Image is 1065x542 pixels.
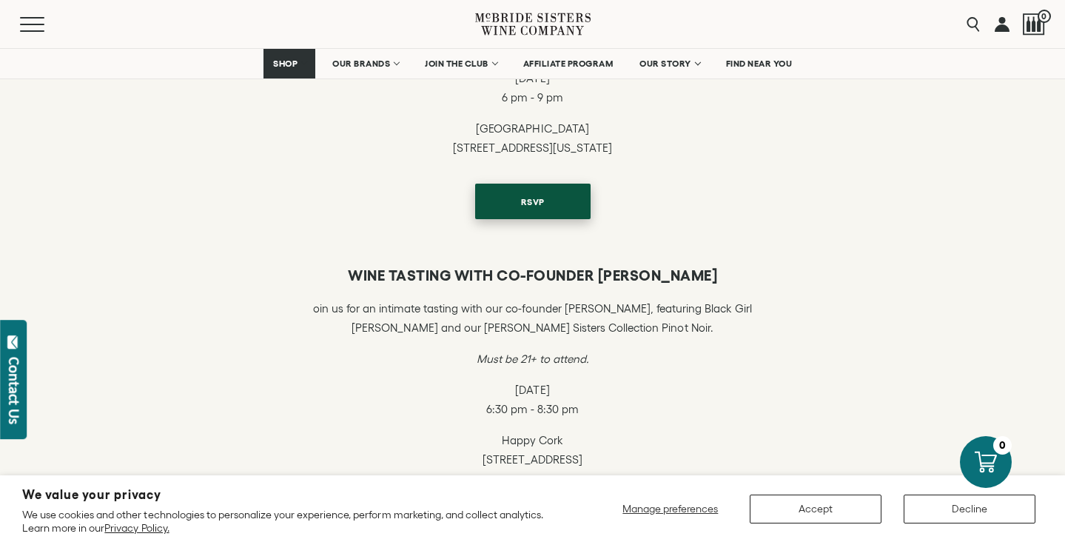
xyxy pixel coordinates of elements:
p: oin us for an intimate tasting with our co-founder [PERSON_NAME], featuring Black Girl [PERSON_NA... [278,299,788,338]
p: [DATE] 6 pm - 9 pm [278,69,788,107]
a: Privacy Policy. [104,522,169,534]
p: We use cookies and other technologies to personalize your experience, perform marketing, and coll... [22,508,562,535]
span: JOIN THE CLUB [425,58,488,69]
a: SHOP [263,49,315,78]
a: JOIN THE CLUB [415,49,506,78]
span: 0 [1038,10,1051,23]
a: AFFILIATE PROGRAM [514,49,623,78]
div: Contact Us [7,357,21,424]
a: OUR STORY [630,49,709,78]
span: FIND NEAR YOU [726,58,793,69]
a: RSVP [475,184,591,219]
button: Manage preferences [614,495,728,523]
h6: WINE TASTING WITH CO-FOUNDER [PERSON_NAME] [278,267,788,284]
a: FIND NEAR YOU [716,49,802,78]
button: Decline [904,495,1035,523]
em: Must be 21+ to attend. [477,352,588,365]
button: Mobile Menu Trigger [20,17,73,32]
span: OUR BRANDS [332,58,390,69]
a: OUR BRANDS [323,49,408,78]
span: OUR STORY [639,58,691,69]
span: Manage preferences [622,503,718,515]
button: Accept [750,495,881,523]
p: [GEOGRAPHIC_DATA] [STREET_ADDRESS][US_STATE] [278,119,788,158]
span: RSVP [495,187,571,216]
p: Happy Cork [STREET_ADDRESS] [278,431,788,469]
h2: We value your privacy [22,489,562,501]
span: SHOP [273,58,298,69]
div: 0 [993,436,1012,455]
span: AFFILIATE PROGRAM [523,58,614,69]
p: [DATE] 6:30 pm - 8:30 pm [278,381,788,419]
